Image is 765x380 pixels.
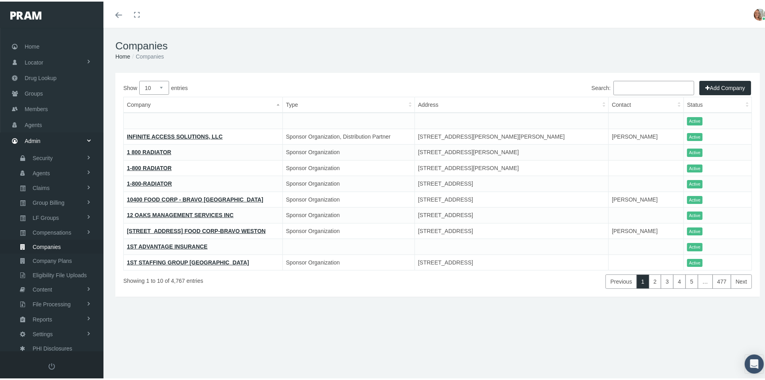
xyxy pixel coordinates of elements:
input: Search: [613,79,694,94]
td: [STREET_ADDRESS][PERSON_NAME] [415,143,608,159]
a: 4 [673,273,686,287]
td: Sponsor Organization [282,221,415,237]
a: 1ST STAFFING GROUP [GEOGRAPHIC_DATA] [127,258,249,264]
span: Content [33,281,52,295]
td: [STREET_ADDRESS] [415,206,608,222]
td: [STREET_ADDRESS] [415,190,608,206]
a: 1-800-RADIATOR [127,179,172,185]
span: Locator [25,53,43,69]
td: [STREET_ADDRESS][PERSON_NAME][PERSON_NAME] [415,127,608,143]
a: 1ST ADVANTAGE INSURANCE [127,242,208,248]
span: Agents [25,116,42,131]
select: Showentries [139,79,169,93]
div: Open Intercom Messenger [745,353,764,372]
a: 3 [661,273,674,287]
td: [PERSON_NAME] [609,190,684,206]
span: Active [687,241,703,250]
a: Previous [605,273,637,287]
span: LF Groups [33,210,59,223]
label: Search: [592,79,694,94]
a: 12 OAKS MANAGEMENT SERVICES INC [127,210,234,217]
span: Settings [33,326,53,339]
span: Active [687,163,703,171]
h1: Companies [115,38,760,51]
td: Sponsor Organization [282,143,415,159]
li: Companies [130,51,164,59]
td: [PERSON_NAME] [609,221,684,237]
td: [STREET_ADDRESS] [415,174,608,190]
span: Group Billing [33,194,64,208]
label: Show entries [123,79,438,93]
td: Sponsor Organization [282,206,415,222]
span: PHI Disclosures [33,340,72,354]
th: Address: activate to sort column ascending [415,96,608,112]
span: Groups [25,84,43,100]
td: Sponsor Organization [282,174,415,190]
th: Status: activate to sort column ascending [684,96,752,112]
th: Type: activate to sort column ascending [282,96,415,112]
span: Companies [33,239,61,252]
span: Active [687,257,703,266]
span: Reports [33,311,52,325]
a: 10400 FOOD CORP - BRAVO [GEOGRAPHIC_DATA] [127,195,263,201]
td: [PERSON_NAME] [609,127,684,143]
a: 1 800 RADIATOR [127,147,171,154]
span: Admin [25,132,41,147]
td: [STREET_ADDRESS][PERSON_NAME] [415,159,608,174]
span: Company Plans [33,253,72,266]
a: 1 [637,273,649,287]
img: PRAM_20_x_78.png [10,10,41,18]
span: Active [687,178,703,187]
button: Add Company [699,79,751,94]
span: Security [33,150,53,163]
span: Active [687,194,703,203]
span: Active [687,210,703,218]
td: [STREET_ADDRESS] [415,253,608,269]
span: Active [687,147,703,155]
span: File Processing [33,296,71,309]
a: INFINITE ACCESS SOLUTIONS, LLC [127,132,223,138]
td: Sponsor Organization [282,190,415,206]
span: Eligibility File Uploads [33,267,87,280]
a: Home [115,52,130,58]
td: Sponsor Organization [282,159,415,174]
span: Active [687,131,703,140]
td: Sponsor Organization, Distribution Partner [282,127,415,143]
a: … [698,273,713,287]
a: [STREET_ADDRESS] FOOD CORP-BRAVO WESTON [127,226,266,233]
span: Members [25,100,48,115]
span: Compensations [33,224,71,238]
span: Agents [33,165,50,178]
span: Home [25,37,39,53]
td: Sponsor Organization [282,253,415,269]
th: Contact: activate to sort column ascending [609,96,684,112]
a: 477 [712,273,731,287]
a: Next [731,273,752,287]
th: Company: activate to sort column descending [124,96,283,112]
span: Active [687,226,703,234]
a: 5 [685,273,698,287]
td: [STREET_ADDRESS] [415,221,608,237]
span: Claims [33,180,50,193]
a: 2 [649,273,662,287]
span: Active [687,116,703,124]
span: Drug Lookup [25,69,56,84]
a: 1-800 RADIATOR [127,163,171,170]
